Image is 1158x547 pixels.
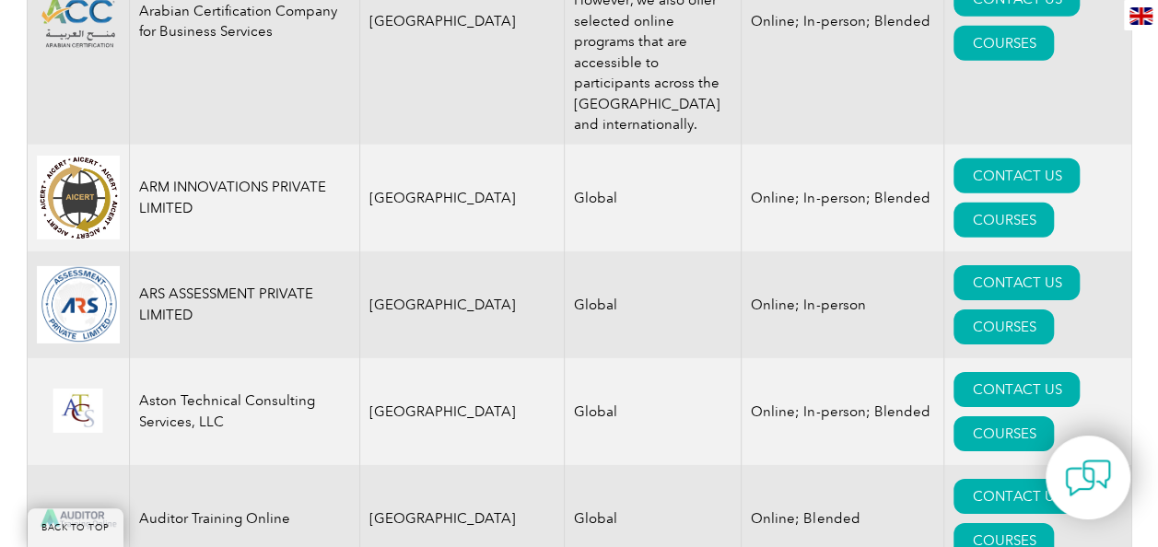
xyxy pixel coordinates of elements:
[129,251,359,358] td: ARS ASSESSMENT PRIVATE LIMITED
[953,265,1080,300] a: CONTACT US
[37,389,120,434] img: ce24547b-a6e0-e911-a812-000d3a795b83-logo.png
[359,358,565,465] td: [GEOGRAPHIC_DATA]
[953,372,1080,407] a: CONTACT US
[37,497,120,539] img: d024547b-a6e0-e911-a812-000d3a795b83-logo.png
[953,416,1054,451] a: COURSES
[359,251,565,358] td: [GEOGRAPHIC_DATA]
[1065,455,1111,501] img: contact-chat.png
[742,251,944,358] td: Online; In-person
[953,158,1080,193] a: CONTACT US
[129,145,359,251] td: ARM INNOVATIONS PRIVATE LIMITED
[37,156,120,239] img: d4f7149c-8dc9-ef11-a72f-002248108aed-logo.jpg
[565,251,742,358] td: Global
[742,145,944,251] td: Online; In-person; Blended
[742,358,944,465] td: Online; In-person; Blended
[565,145,742,251] td: Global
[28,508,123,547] a: BACK TO TOP
[1129,7,1152,25] img: en
[129,358,359,465] td: Aston Technical Consulting Services, LLC
[953,203,1054,238] a: COURSES
[953,26,1054,61] a: COURSES
[953,479,1080,514] a: CONTACT US
[565,358,742,465] td: Global
[953,309,1054,344] a: COURSES
[359,145,565,251] td: [GEOGRAPHIC_DATA]
[37,266,120,343] img: 509b7a2e-6565-ed11-9560-0022481565fd-logo.png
